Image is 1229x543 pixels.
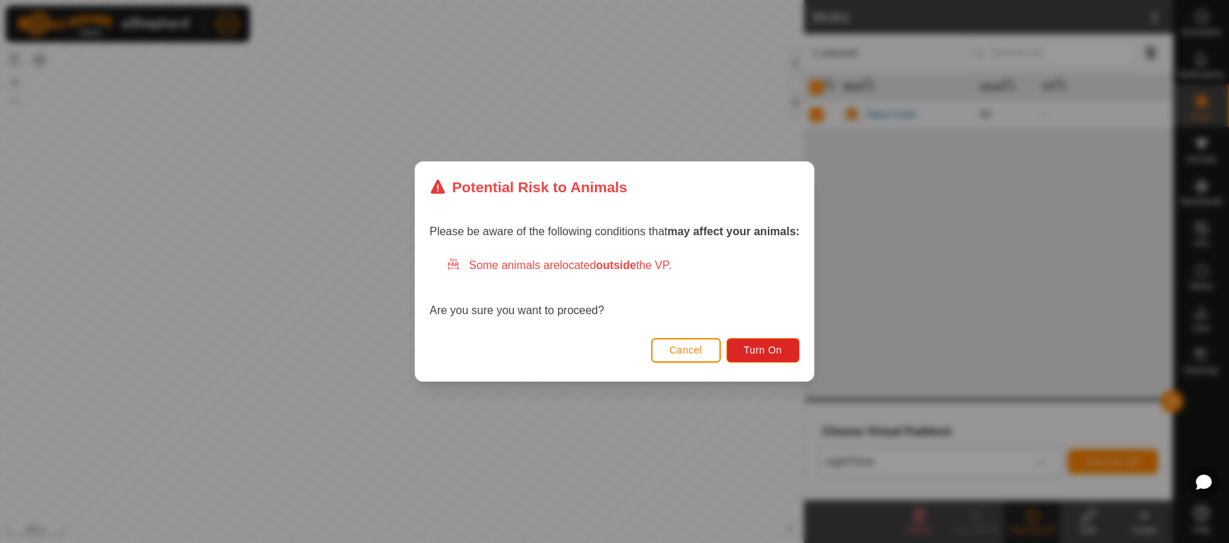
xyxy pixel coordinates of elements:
[429,225,800,237] span: Please be aware of the following conditions that
[446,257,800,274] div: Some animals are
[596,259,636,271] strong: outside
[651,338,721,363] button: Cancel
[744,344,782,356] span: Turn On
[429,176,627,198] div: Potential Risk to Animals
[669,344,702,356] span: Cancel
[726,338,800,363] button: Turn On
[560,259,672,271] span: located the VP.
[429,257,800,319] div: Are you sure you want to proceed?
[667,225,800,237] strong: may affect your animals:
